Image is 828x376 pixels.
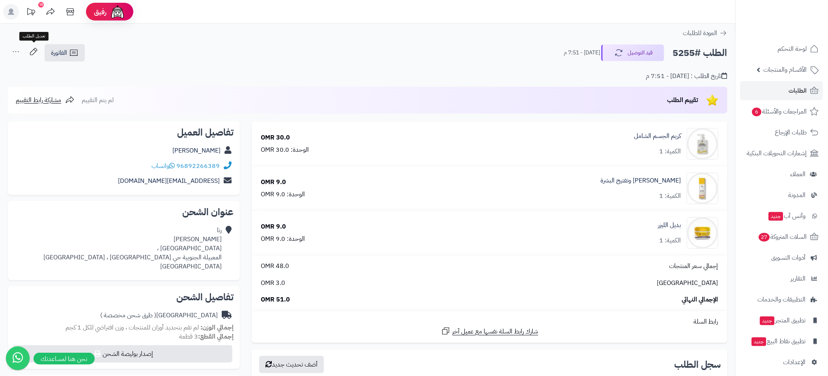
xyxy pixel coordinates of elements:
[740,311,823,330] a: تطبيق المتجرجديد
[261,222,286,231] div: 9.0 OMR
[19,32,49,41] div: تعديل الطلب
[760,316,775,325] span: جديد
[16,95,75,105] a: مشاركة رابط التقييم
[659,236,681,245] div: الكمية: 1
[658,221,681,230] a: بديل الليزر
[740,186,823,205] a: المدونة
[687,128,718,160] img: 1739573569-cm51af9dd0msi01klccb0chz9_BODY_CREAM-09-90x90.jpg
[768,210,806,222] span: وآتس آب
[176,161,220,171] a: 96892266389
[118,176,220,186] a: [EMAIL_ADDRESS][DOMAIN_NAME]
[261,279,285,288] span: 3.0 OMR
[14,128,234,137] h2: تفاصيل العميل
[659,147,681,156] div: الكمية: 1
[94,7,107,17] span: رفيق
[740,207,823,225] a: وآتس آبجديد
[441,326,538,336] a: شارك رابط السلة نفسها مع عميل آخر
[172,146,221,155] a: [PERSON_NAME]
[82,95,114,105] span: لم يتم التقييم
[564,49,600,57] small: [DATE] - 7:51 م
[452,327,538,336] span: شارك رابط السلة نفسها مع عميل آخر
[764,64,807,75] span: الأقسام والمنتجات
[259,356,324,373] button: أضف تحديث جديد
[740,332,823,351] a: تطبيق نقاط البيعجديد
[740,102,823,121] a: المراجعات والأسئلة6
[758,294,806,305] span: التطبيقات والخدمات
[740,123,823,142] a: طلبات الإرجاع
[682,295,718,304] span: الإجمالي النهائي
[758,231,807,242] span: السلات المتروكة
[100,311,218,320] div: [GEOGRAPHIC_DATA]
[751,106,807,117] span: المراجعات والأسئلة
[791,169,806,180] span: العملاء
[198,332,234,341] strong: إجمالي القطع:
[772,252,806,263] span: أدوات التسويق
[751,336,806,347] span: تطبيق نقاط البيع
[261,262,289,271] span: 48.0 OMR
[673,45,727,61] h2: الطلب #5255
[51,48,67,58] span: الفاتورة
[261,235,305,244] div: الوحدة: 9.0 OMR
[740,144,823,163] a: إشعارات التحويلات البنكية
[667,95,698,105] span: تقييم الطلب
[601,45,664,61] button: قيد التوصيل
[600,176,681,185] a: [PERSON_NAME] وتفتيح البشرة
[634,132,681,141] a: كريم الجسم الشامل
[759,233,770,242] span: 27
[261,295,290,304] span: 51.0 OMR
[14,207,234,217] h2: عنوان الشحن
[659,192,681,201] div: الكمية: 1
[740,290,823,309] a: التطبيقات والخدمات
[791,273,806,284] span: التقارير
[775,127,807,138] span: طلبات الإرجاع
[13,345,232,363] button: إصدار بوليصة الشحن
[674,360,721,369] h3: سجل الطلب
[747,148,807,159] span: إشعارات التحويلات البنكية
[43,226,222,271] div: رنا [PERSON_NAME] [GEOGRAPHIC_DATA] ، المعبيلة الجنوبية حي [GEOGRAPHIC_DATA] ، [GEOGRAPHIC_DATA] ...
[774,22,821,39] img: logo-2.png
[21,4,41,22] a: تحديثات المنصة
[740,81,823,100] a: الطلبات
[789,190,806,201] span: المدونة
[683,28,727,38] a: العودة للطلبات
[783,357,806,368] span: الإعدادات
[261,190,305,199] div: الوحدة: 9.0 OMR
[100,311,156,320] span: ( طرق شحن مخصصة )
[16,95,61,105] span: مشاركة رابط التقييم
[65,323,199,332] span: لم تقم بتحديد أوزان للمنتجات ، وزن افتراضي للكل 1 كجم
[778,43,807,54] span: لوحة التحكم
[261,145,309,154] div: الوحدة: 30.0 OMR
[752,337,766,346] span: جديد
[657,279,718,288] span: [GEOGRAPHIC_DATA]
[38,2,44,7] div: 10
[683,28,718,38] span: العودة للطلبات
[740,165,823,184] a: العملاء
[759,315,806,326] span: تطبيق المتجر
[261,178,286,187] div: 9.0 OMR
[646,72,727,81] div: تاريخ الطلب : [DATE] - 7:51 م
[740,227,823,246] a: السلات المتروكة27
[669,262,718,271] span: إجمالي سعر المنتجات
[740,248,823,267] a: أدوات التسويق
[151,161,175,171] a: واتساب
[200,323,234,332] strong: إجمالي الوزن:
[110,4,125,20] img: ai-face.png
[740,39,823,58] a: لوحة التحكم
[261,133,290,142] div: 30.0 OMR
[687,173,718,204] img: 1739578197-cm52dour10ngp01kla76j4svp_WHITENING_HYDRATE-01-90x90.jpg
[179,332,234,341] small: 3 قطعة
[740,269,823,288] a: التقارير
[769,212,783,221] span: جديد
[45,44,85,61] a: الفاتورة
[255,317,724,326] div: رابط السلة
[14,292,234,302] h2: تفاصيل الشحن
[740,353,823,372] a: الإعدادات
[752,108,762,116] span: 6
[687,217,718,249] img: 1739579556-cm5o7dh8k00cx01n384hx8c4u__D8_A8_D8_AF_D9_8A_D9_84__D8_A7_D9_84_D9_84_D9_8A_D8_B2_D8_B...
[789,85,807,96] span: الطلبات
